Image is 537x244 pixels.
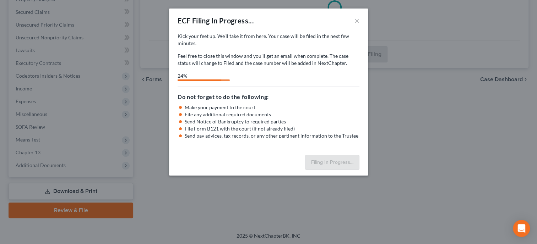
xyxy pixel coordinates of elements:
h5: Do not forget to do the following: [178,93,359,101]
div: ECF Filing In Progress... [178,16,254,26]
li: Send pay advices, tax records, or any other pertinent information to the Trustee [185,132,359,139]
li: File any additional required documents [185,111,359,118]
div: Open Intercom Messenger [513,220,530,237]
li: File Form B121 with the court (if not already filed) [185,125,359,132]
div: 24% [178,72,221,79]
p: Feel free to close this window and you’ll get an email when complete. The case status will change... [178,52,359,67]
button: × [354,16,359,25]
p: Kick your feet up. We’ll take it from here. Your case will be filed in the next few minutes. [178,33,359,47]
li: Send Notice of Bankruptcy to required parties [185,118,359,125]
li: Make your payment to the court [185,104,359,111]
button: Filing In Progress... [305,155,359,170]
